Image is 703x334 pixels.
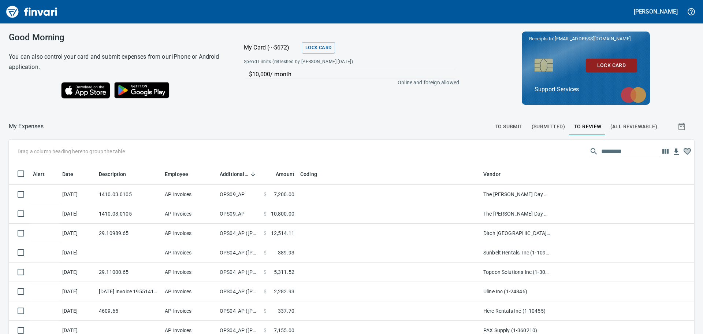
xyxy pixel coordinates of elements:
[529,35,643,43] p: Receipts to:
[33,170,54,179] span: Alert
[59,185,96,204] td: [DATE]
[217,204,261,224] td: OPS09_AP
[9,122,44,131] nav: breadcrumb
[480,301,554,321] td: Herc Rentals Inc (1-10455)
[586,59,637,72] button: Lock Card
[110,78,173,102] img: Get it on Google Play
[96,204,162,224] td: 1410.03.0105
[59,243,96,263] td: [DATE]
[610,122,657,131] span: (All Reviewable)
[480,263,554,282] td: Topcon Solutions Inc (1-30481)
[617,83,650,107] img: mastercard.svg
[162,263,217,282] td: AP Invoices
[300,170,327,179] span: Coding
[96,263,162,282] td: 29.11000.65
[9,52,226,72] h6: You can also control your card and submit expenses from our iPhone or Android application.
[165,170,198,179] span: Employee
[264,230,267,237] span: $
[274,268,294,276] span: 5,311.52
[99,170,136,179] span: Description
[264,210,267,217] span: $
[4,3,59,21] img: Finvari
[535,85,637,94] p: Support Services
[59,282,96,301] td: [DATE]
[264,191,267,198] span: $
[99,170,126,179] span: Description
[62,170,83,179] span: Date
[264,249,267,256] span: $
[217,224,261,243] td: OPS04_AP ([PERSON_NAME], [PERSON_NAME], [PERSON_NAME], [PERSON_NAME], [PERSON_NAME])
[671,118,694,135] button: Show transactions within a particular date range
[274,191,294,198] span: 7,200.00
[278,307,294,315] span: 337.70
[483,170,501,179] span: Vendor
[162,224,217,243] td: AP Invoices
[59,224,96,243] td: [DATE]
[264,307,267,315] span: $
[220,170,248,179] span: Additional Reviewer
[96,224,162,243] td: 29.10989.65
[495,122,523,131] span: To Submit
[266,170,294,179] span: Amount
[217,185,261,204] td: OPS09_AP
[9,32,226,43] h3: Good Morning
[162,243,217,263] td: AP Invoices
[33,170,45,179] span: Alert
[96,282,162,301] td: [DATE] Invoice 195514110 from Uline Inc (1-24846)
[554,35,631,42] span: [EMAIL_ADDRESS][DOMAIN_NAME]
[162,301,217,321] td: AP Invoices
[592,61,631,70] span: Lock Card
[480,243,554,263] td: Sunbelt Rentals, Inc (1-10986)
[634,8,678,15] h5: [PERSON_NAME]
[264,288,267,295] span: $
[300,170,317,179] span: Coding
[165,170,188,179] span: Employee
[96,185,162,204] td: 1410.03.0105
[302,42,335,54] button: Lock Card
[162,204,217,224] td: AP Invoices
[217,243,261,263] td: OPS04_AP ([PERSON_NAME], [PERSON_NAME], [PERSON_NAME], [PERSON_NAME], [PERSON_NAME])
[61,82,110,99] img: Download on the App Store
[96,301,162,321] td: 4609.65
[217,301,261,321] td: OPS04_AP ([PERSON_NAME], [PERSON_NAME], [PERSON_NAME], [PERSON_NAME], [PERSON_NAME])
[532,122,565,131] span: (Submitted)
[480,185,554,204] td: The [PERSON_NAME] Day Co. (1-39396)
[632,6,680,17] button: [PERSON_NAME]
[264,268,267,276] span: $
[59,301,96,321] td: [DATE]
[274,327,294,334] span: 7,155.00
[217,282,261,301] td: OPS04_AP ([PERSON_NAME], [PERSON_NAME], [PERSON_NAME], [PERSON_NAME], [PERSON_NAME])
[249,70,455,79] p: $10,000 / month
[574,122,602,131] span: To Review
[244,58,405,66] span: Spend Limits (refreshed by [PERSON_NAME] [DATE])
[660,146,671,157] button: Choose columns to display
[59,204,96,224] td: [DATE]
[238,79,459,86] p: Online and foreign allowed
[271,230,294,237] span: 12,514.11
[274,288,294,295] span: 2,282.93
[59,263,96,282] td: [DATE]
[682,146,693,157] button: Column choices favorited. Click to reset to default
[162,282,217,301] td: AP Invoices
[305,44,331,52] span: Lock Card
[220,170,258,179] span: Additional Reviewer
[217,263,261,282] td: OPS04_AP ([PERSON_NAME], [PERSON_NAME], [PERSON_NAME], [PERSON_NAME], [PERSON_NAME])
[162,185,217,204] td: AP Invoices
[276,170,294,179] span: Amount
[264,327,267,334] span: $
[483,170,510,179] span: Vendor
[480,224,554,243] td: Ditch [GEOGRAPHIC_DATA] (1-10309)
[18,148,125,155] p: Drag a column heading here to group the table
[480,282,554,301] td: Uline Inc (1-24846)
[9,122,44,131] p: My Expenses
[480,204,554,224] td: The [PERSON_NAME] Day Co. (1-39396)
[271,210,294,217] span: 10,800.00
[244,43,299,52] p: My Card (···5672)
[278,249,294,256] span: 389.93
[62,170,74,179] span: Date
[671,146,682,157] button: Download Table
